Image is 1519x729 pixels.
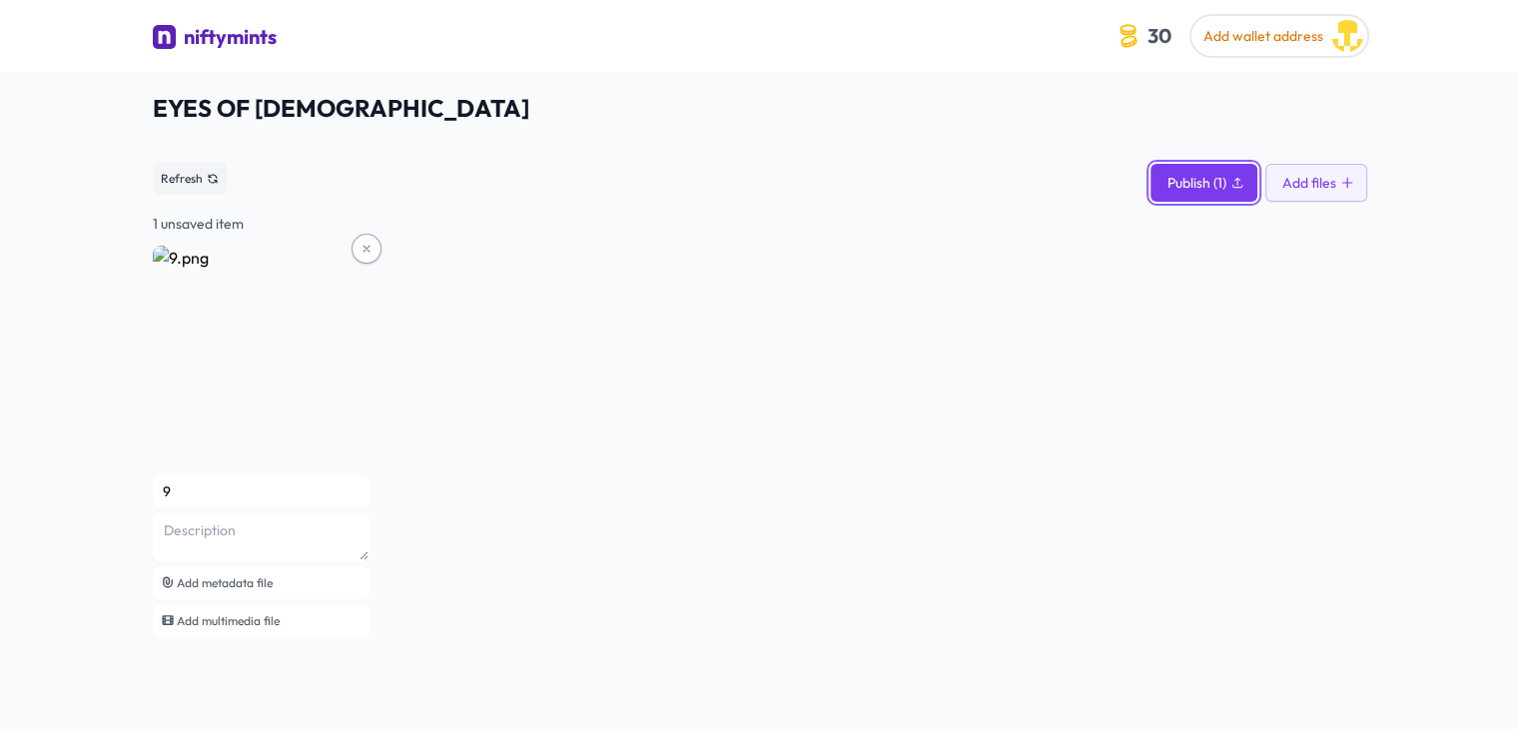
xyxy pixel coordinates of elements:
[153,163,227,195] button: Refresh
[1113,20,1143,51] img: coin-icon.3a8a4044.svg
[1331,20,1363,52] img: Davi Barbosa de Souza
[1150,164,1257,202] button: Publish (1)
[153,246,371,463] img: 9.png
[153,23,278,56] a: niftymints
[177,575,273,590] span: Add metadata file
[1203,27,1323,45] span: Add wallet address
[153,475,371,507] input: Name (9)
[161,171,203,187] span: Refresh
[1167,173,1226,193] span: Publish (1)
[153,92,1367,124] span: EYES OF [DEMOGRAPHIC_DATA]
[1143,20,1175,51] span: 30
[184,23,277,51] div: niftymints
[1265,164,1367,202] button: Add files
[1191,16,1367,56] button: Add wallet address
[1109,16,1183,55] button: 30
[177,613,280,628] span: Add multimedia file
[153,214,1367,234] div: 1 unsaved item
[153,25,177,49] img: niftymints logo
